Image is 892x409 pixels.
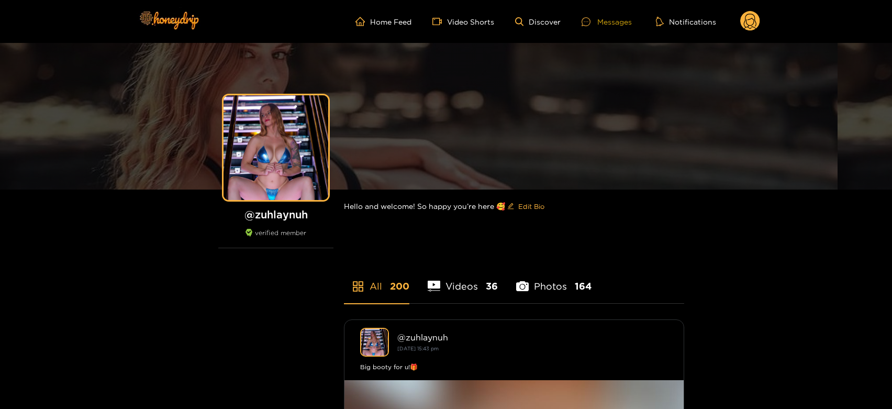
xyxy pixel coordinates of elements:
a: Video Shorts [432,17,494,26]
div: @ zuhlaynuh [397,333,668,342]
img: zuhlaynuh [360,328,389,357]
a: Home Feed [355,17,411,26]
button: editEdit Bio [505,198,547,215]
span: edit [507,203,514,211]
li: Photos [516,256,592,303]
div: Hello and welcome! So happy you’re here 🥰 [344,190,684,223]
span: Edit Bio [518,201,544,212]
li: Videos [428,256,498,303]
div: Messages [582,16,632,28]
span: 200 [390,280,409,293]
h1: @ zuhlaynuh [218,208,333,221]
div: verified member [218,229,333,248]
button: Notifications [653,16,719,27]
a: Discover [515,17,561,26]
span: appstore [352,280,364,293]
span: video-camera [432,17,447,26]
li: All [344,256,409,303]
div: Big booty for u!🎁 [360,362,668,372]
small: [DATE] 15:43 pm [397,346,439,351]
span: home [355,17,370,26]
span: 36 [486,280,498,293]
span: 164 [575,280,592,293]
